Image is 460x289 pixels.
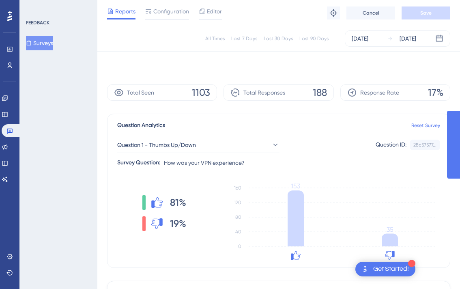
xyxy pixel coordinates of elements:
[117,158,161,168] div: Survey Question:
[387,226,393,233] tspan: 35
[164,158,245,168] span: How was your VPN experience?
[117,137,279,153] button: Question 1 - Thumbs Up/Down
[426,257,450,281] iframe: UserGuiding AI Assistant Launcher
[192,86,210,99] span: 1103
[153,6,189,16] span: Configuration
[26,36,53,50] button: Surveys
[207,6,222,16] span: Editor
[428,86,443,99] span: 17%
[313,86,327,99] span: 188
[413,142,436,148] div: 28c57577...
[352,34,368,43] div: [DATE]
[234,185,241,191] tspan: 160
[117,121,165,130] span: Question Analytics
[408,260,415,267] div: 1
[205,35,225,42] div: All Times
[231,35,257,42] div: Last 7 Days
[360,264,370,274] img: launcher-image-alternative-text
[346,6,395,19] button: Cancel
[170,217,186,230] span: 19%
[170,196,186,209] span: 81%
[127,88,154,97] span: Total Seen
[400,34,416,43] div: [DATE]
[243,88,285,97] span: Total Responses
[376,140,406,150] div: Question ID:
[238,244,241,249] tspan: 0
[264,35,293,42] div: Last 30 Days
[299,35,329,42] div: Last 90 Days
[291,182,300,190] tspan: 153
[420,10,432,16] span: Save
[363,10,379,16] span: Cancel
[26,19,49,26] div: FEEDBACK
[235,229,241,235] tspan: 40
[360,88,399,97] span: Response Rate
[234,200,241,205] tspan: 120
[355,262,415,276] div: Open Get Started! checklist, remaining modules: 1
[411,122,440,129] a: Reset Survey
[235,214,241,220] tspan: 80
[402,6,450,19] button: Save
[373,265,409,274] div: Get Started!
[117,140,196,150] span: Question 1 - Thumbs Up/Down
[115,6,135,16] span: Reports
